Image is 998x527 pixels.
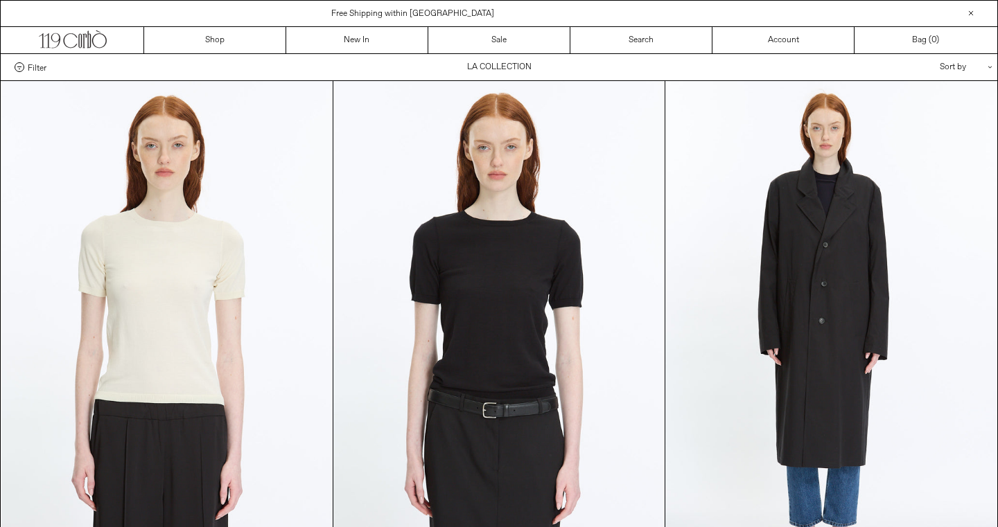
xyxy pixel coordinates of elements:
[428,27,570,53] a: Sale
[570,27,712,53] a: Search
[931,34,939,46] span: )
[855,27,997,53] a: Bag ()
[331,8,494,19] a: Free Shipping within [GEOGRAPHIC_DATA]
[931,35,936,46] span: 0
[859,54,983,80] div: Sort by
[712,27,855,53] a: Account
[286,27,428,53] a: New In
[28,62,46,72] span: Filter
[144,27,286,53] a: Shop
